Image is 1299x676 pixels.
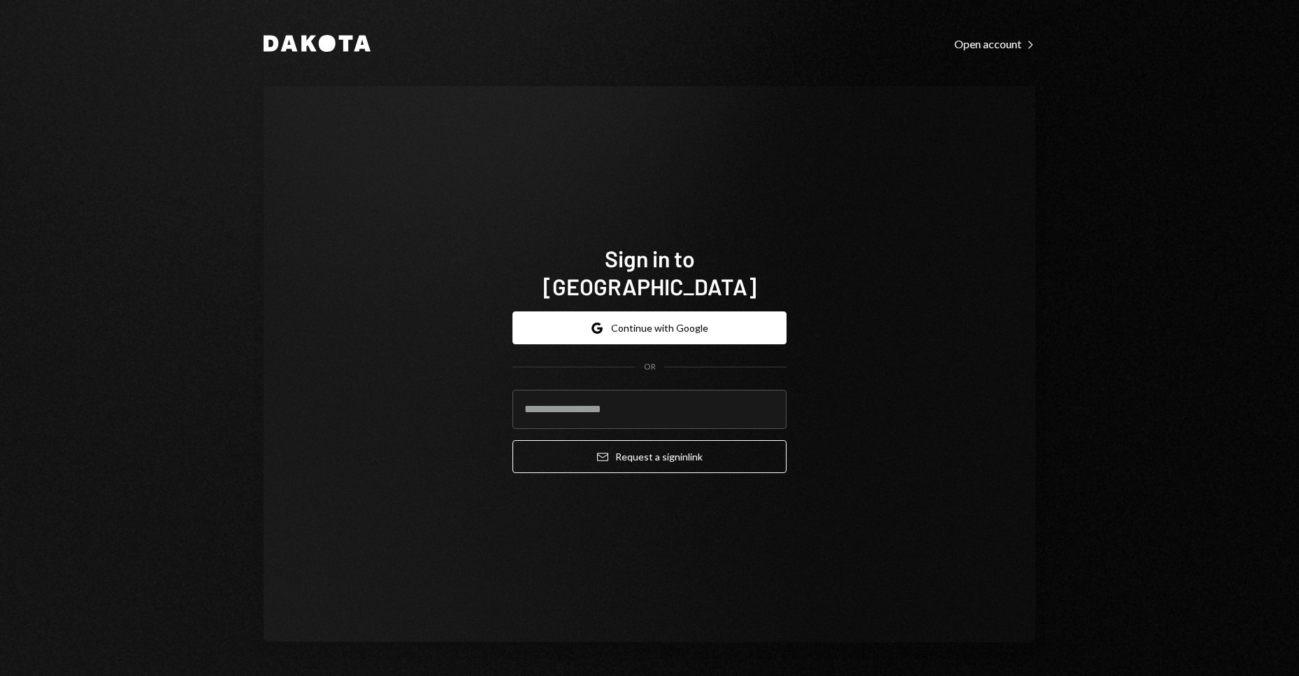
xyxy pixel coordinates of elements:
[954,36,1035,51] a: Open account
[644,361,656,373] div: OR
[954,37,1035,51] div: Open account
[512,244,787,300] h1: Sign in to [GEOGRAPHIC_DATA]
[512,311,787,344] button: Continue with Google
[512,440,787,473] button: Request a signinlink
